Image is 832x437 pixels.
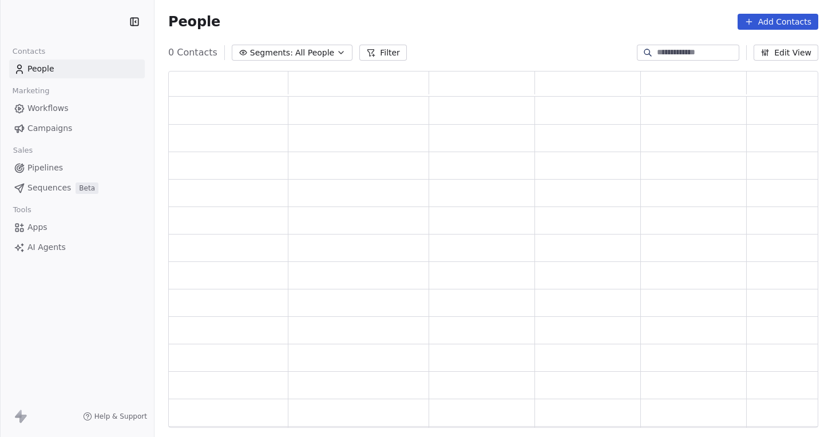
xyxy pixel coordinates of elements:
[9,99,145,118] a: Workflows
[295,47,334,59] span: All People
[9,178,145,197] a: SequencesBeta
[9,59,145,78] a: People
[9,238,145,257] a: AI Agents
[250,47,293,59] span: Segments:
[9,158,145,177] a: Pipelines
[27,63,54,75] span: People
[83,412,147,421] a: Help & Support
[9,218,145,237] a: Apps
[168,46,217,59] span: 0 Contacts
[359,45,407,61] button: Filter
[27,102,69,114] span: Workflows
[7,43,50,60] span: Contacts
[76,182,98,194] span: Beta
[27,241,66,253] span: AI Agents
[738,14,818,30] button: Add Contacts
[7,82,54,100] span: Marketing
[27,162,63,174] span: Pipelines
[27,122,72,134] span: Campaigns
[754,45,818,61] button: Edit View
[27,221,47,233] span: Apps
[8,142,38,159] span: Sales
[9,119,145,138] a: Campaigns
[168,13,220,30] span: People
[27,182,71,194] span: Sequences
[94,412,147,421] span: Help & Support
[8,201,36,218] span: Tools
